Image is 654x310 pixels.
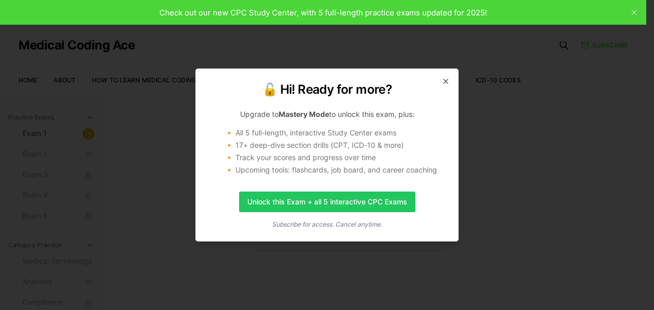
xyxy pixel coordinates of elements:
a: Unlock this Exam + all 5 interactive CPC Exams [239,192,415,212]
li: 🔸 All 5 full-length, interactive Study Center exams [225,128,446,138]
li: 🔸 Upcoming tools: flashcards, job board, and career coaching [225,165,446,175]
p: Upgrade to to unlock this exam, plus: [208,109,446,119]
li: 🔸 17+ deep-dive section drills (CPT, ICD-10 & more) [225,140,446,150]
i: Subscribe for access. Cancel anytime. [272,220,382,228]
li: 🔸 Track your scores and progress over time [225,152,446,163]
h2: 🔓 Hi! Ready for more? [208,81,446,98]
strong: Mastery Mode [279,110,329,118]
